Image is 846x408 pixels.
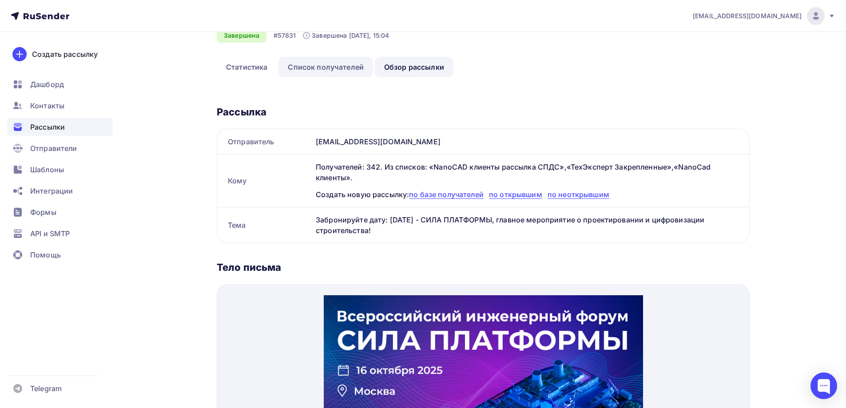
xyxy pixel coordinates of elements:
[217,106,750,118] div: Рассылка
[9,314,281,364] span: – крупнейший форум, посвященный инновациям в области проектирования и цифровизации в сфере строит...
[30,250,61,260] span: Помощь
[7,203,113,221] a: Формы
[30,122,65,132] span: Рассылки
[30,383,62,394] span: Telegram
[217,129,312,154] div: Отправитель
[316,162,739,183] div: Получателей: 342. Из списков: «NanoCAD клиенты рассылка СПДС»,«ТехЭксперт Закрепленные»,«NanoCad ...
[217,261,750,273] div: Тело письма
[303,31,389,40] div: Завершена [DATE], 15:04
[217,154,312,207] div: Кому
[30,143,77,154] span: Отправители
[32,49,98,59] div: Создать рассылку
[312,207,749,243] div: Забронируйте дату: [DATE] - СИЛА ПЛАТФОРМЫ, главное мероприятие о проектировании и цифровизации с...
[489,190,542,199] span: по открывшим
[312,129,749,154] div: [EMAIL_ADDRESS][DOMAIN_NAME]
[30,207,56,218] span: Формы
[7,97,113,115] a: Контакты
[9,314,75,321] a: «СИЛА ПЛАТФОРМЫ»
[409,190,484,199] span: по базе получателей
[30,100,64,111] span: Контакты
[217,207,312,243] div: Тема
[9,297,115,304] span: Добрый день, Уважаемые партнёры!
[30,228,70,239] span: API и SMTP
[548,190,609,199] span: по неоткрывшим
[278,57,373,77] a: Список получателей
[375,57,453,77] a: Обзор рассылки
[274,31,296,40] div: #57831
[7,139,113,157] a: Отправители
[693,12,802,20] span: [EMAIL_ADDRESS][DOMAIN_NAME]
[7,161,113,178] a: Шаблоны
[4,283,272,291] span: Современное программное обеспечение для строительства и промышленности
[7,118,113,136] a: Рассылки
[7,75,113,93] a: Дашборд
[217,57,277,77] a: Статистика
[316,189,739,200] div: Создать новую рассылку:
[693,7,835,25] a: [EMAIL_ADDRESS][DOMAIN_NAME]
[30,79,64,90] span: Дашборд
[217,28,266,43] div: Завершена
[30,164,64,175] span: Шаблоны
[30,186,73,196] span: Интеграции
